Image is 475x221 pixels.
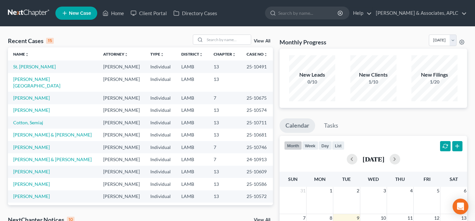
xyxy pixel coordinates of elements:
td: LAMB [176,92,208,104]
a: Help [350,7,372,19]
td: 25-10574 [241,104,273,116]
a: Chapterunfold_more [214,52,236,57]
a: Districtunfold_more [181,52,203,57]
span: Wed [368,176,379,182]
a: Tasks [318,118,344,133]
td: Individual [145,129,176,141]
i: unfold_more [264,53,268,57]
a: [PERSON_NAME] [13,144,50,150]
span: New Case [69,11,91,16]
a: Attorneyunfold_more [103,52,128,57]
h2: [DATE] [363,156,384,162]
td: Individual [145,178,176,190]
td: 25-10675 [241,92,273,104]
i: unfold_more [25,53,29,57]
div: 1/10 [350,79,397,85]
td: LAMB [176,61,208,73]
td: [PERSON_NAME] [98,129,145,141]
td: LAMB [176,153,208,165]
a: [PERSON_NAME] [13,193,50,199]
span: 1 [329,187,333,195]
i: unfold_more [160,53,164,57]
td: 13 [208,190,241,203]
a: [PERSON_NAME][GEOGRAPHIC_DATA] [13,76,60,88]
td: 13 [208,116,241,129]
td: LAMB [176,129,208,141]
td: Individual [145,203,176,215]
a: [PERSON_NAME] & Associates, APLC [372,7,467,19]
td: [PERSON_NAME] [98,92,145,104]
td: [PERSON_NAME] [98,104,145,116]
div: New Clients [350,71,397,79]
td: LAMB [176,190,208,203]
td: Individual [145,166,176,178]
a: Typeunfold_more [150,52,164,57]
span: Sun [288,176,298,182]
button: list [332,141,344,150]
input: Search by name... [205,35,251,44]
a: View All [254,39,270,43]
span: Fri [424,176,430,182]
td: 13 [208,129,241,141]
td: 13 [208,73,241,92]
td: LAMB [176,166,208,178]
i: unfold_more [199,53,203,57]
span: 31 [300,187,306,195]
td: Individual [145,153,176,165]
td: 25-10491 [241,61,273,73]
td: 13 [208,166,241,178]
td: LAMB [176,203,208,215]
a: Cotton, Semiaj [13,120,43,125]
a: Nameunfold_more [13,52,29,57]
td: [PERSON_NAME] [98,178,145,190]
td: 25-10572 [241,190,273,203]
span: 2 [356,187,360,195]
button: day [318,141,332,150]
span: Thu [395,176,405,182]
td: Individual [145,141,176,153]
td: 25-10609 [241,166,273,178]
a: Calendar [280,118,315,133]
td: Individual [145,92,176,104]
span: 5 [436,187,440,195]
td: Individual [145,116,176,129]
a: Client Portal [127,7,170,19]
td: Individual [145,190,176,203]
td: 13 [208,104,241,116]
td: 13 [208,61,241,73]
a: [PERSON_NAME] & [PERSON_NAME] [13,132,92,137]
div: 1/20 [411,79,458,85]
div: Open Intercom Messenger [453,199,468,214]
a: [PERSON_NAME] & [PERSON_NAME] [13,157,92,162]
td: [PERSON_NAME] [98,203,145,215]
div: 15 [46,38,54,44]
td: 7 [208,92,241,104]
td: 24-10913 [241,153,273,165]
td: LAMB [176,104,208,116]
td: 25-10711 [241,116,273,129]
span: Sat [450,176,458,182]
div: Recent Cases [8,37,54,45]
a: [PERSON_NAME] [13,181,50,187]
input: Search by name... [278,7,339,19]
td: 25-10681 [241,129,273,141]
button: week [302,141,318,150]
i: unfold_more [232,53,236,57]
span: Tue [342,176,351,182]
td: 25-10586 [241,178,273,190]
td: 13 [208,178,241,190]
span: 6 [463,187,467,195]
td: Individual [145,61,176,73]
td: [PERSON_NAME] [98,73,145,92]
a: Case Nounfold_more [247,52,268,57]
td: 7 [208,141,241,153]
td: 7 [208,153,241,165]
span: 3 [383,187,387,195]
td: 13 [208,203,241,215]
td: [PERSON_NAME] [98,116,145,129]
td: LAMB [176,141,208,153]
a: Directory Cases [170,7,221,19]
td: [PERSON_NAME] [98,141,145,153]
span: 4 [409,187,413,195]
button: month [284,141,302,150]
